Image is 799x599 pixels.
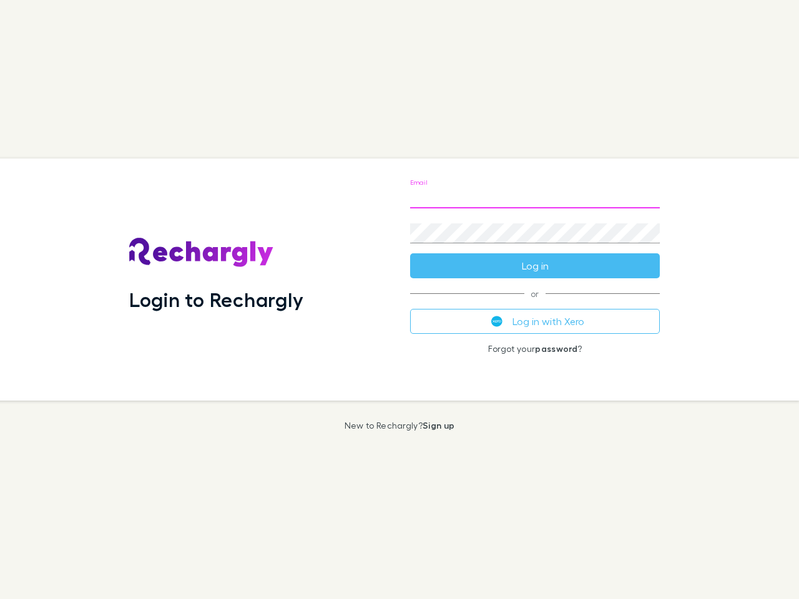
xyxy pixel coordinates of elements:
[410,344,660,354] p: Forgot your ?
[129,238,274,268] img: Rechargly's Logo
[535,343,577,354] a: password
[410,178,427,187] label: Email
[491,316,502,327] img: Xero's logo
[410,253,660,278] button: Log in
[757,557,787,587] iframe: Intercom live chat
[410,293,660,294] span: or
[410,309,660,334] button: Log in with Xero
[345,421,455,431] p: New to Rechargly?
[423,420,454,431] a: Sign up
[129,288,303,311] h1: Login to Rechargly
